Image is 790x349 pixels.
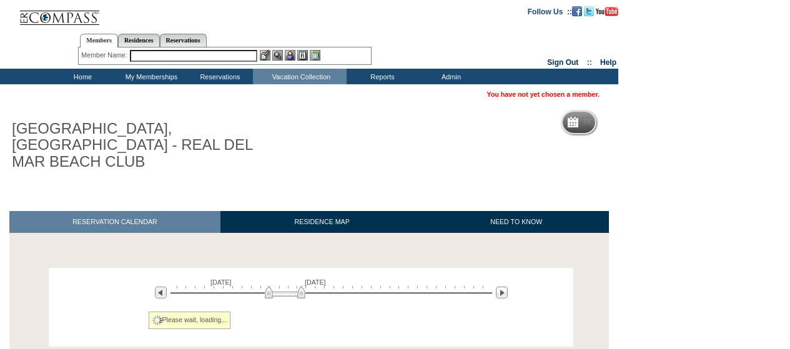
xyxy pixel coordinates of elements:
[149,312,231,329] div: Please wait, loading...
[584,7,594,14] a: Follow us on Twitter
[160,34,207,47] a: Reservations
[583,119,679,127] h5: Reservation Calendar
[528,6,572,16] td: Follow Us ::
[487,91,600,98] span: You have not yet chosen a member.
[572,6,582,16] img: Become our fan on Facebook
[600,58,616,67] a: Help
[116,69,184,84] td: My Memberships
[47,69,116,84] td: Home
[596,7,618,16] img: Subscribe to our YouTube Channel
[496,287,508,298] img: Next
[305,278,326,286] span: [DATE]
[253,69,347,84] td: Vacation Collection
[297,50,308,61] img: Reservations
[423,211,609,233] a: NEED TO KNOW
[118,34,160,47] a: Residences
[584,6,594,16] img: Follow us on Twitter
[587,58,592,67] span: ::
[80,34,118,47] a: Members
[260,50,270,61] img: b_edit.gif
[347,69,415,84] td: Reports
[9,118,289,172] h1: [GEOGRAPHIC_DATA], [GEOGRAPHIC_DATA] - REAL DEL MAR BEACH CLUB
[9,211,220,233] a: RESERVATION CALENDAR
[596,7,618,14] a: Subscribe to our YouTube Channel
[210,278,232,286] span: [DATE]
[152,315,162,325] img: spinner2.gif
[155,287,167,298] img: Previous
[81,50,129,61] div: Member Name:
[285,50,295,61] img: Impersonate
[547,58,578,67] a: Sign Out
[310,50,320,61] img: b_calculator.gif
[415,69,484,84] td: Admin
[572,7,582,14] a: Become our fan on Facebook
[184,69,253,84] td: Reservations
[220,211,424,233] a: RESIDENCE MAP
[272,50,283,61] img: View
